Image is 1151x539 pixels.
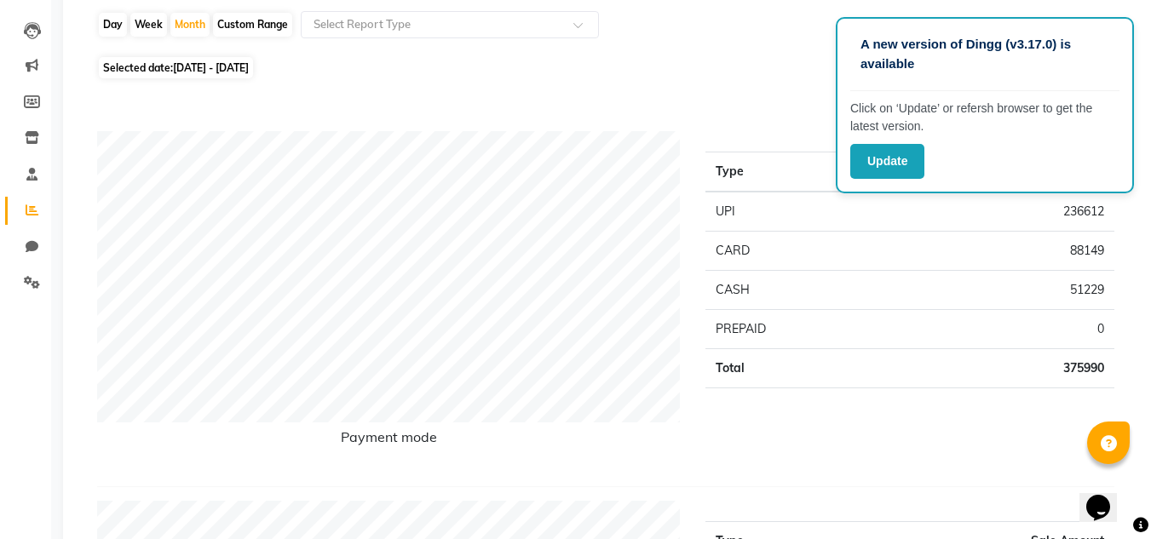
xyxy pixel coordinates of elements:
td: 51229 [881,271,1114,310]
div: Month [170,13,210,37]
span: [DATE] - [DATE] [173,61,249,74]
td: Total [705,349,881,388]
td: 375990 [881,349,1114,388]
td: CASH [705,271,881,310]
h6: Payment mode [97,429,680,452]
div: Day [99,13,127,37]
p: Click on ‘Update’ or refersh browser to get the latest version. [850,100,1119,135]
td: 0 [881,310,1114,349]
td: PREPAID [705,310,881,349]
p: A new version of Dingg (v3.17.0) is available [860,35,1109,73]
td: CARD [705,232,881,271]
div: Custom Range [213,13,292,37]
span: Selected date: [99,57,253,78]
button: Update [850,144,924,179]
td: UPI [705,192,881,232]
th: Type [705,152,881,192]
iframe: chat widget [1079,471,1134,522]
td: 236612 [881,192,1114,232]
div: Week [130,13,167,37]
td: 88149 [881,232,1114,271]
